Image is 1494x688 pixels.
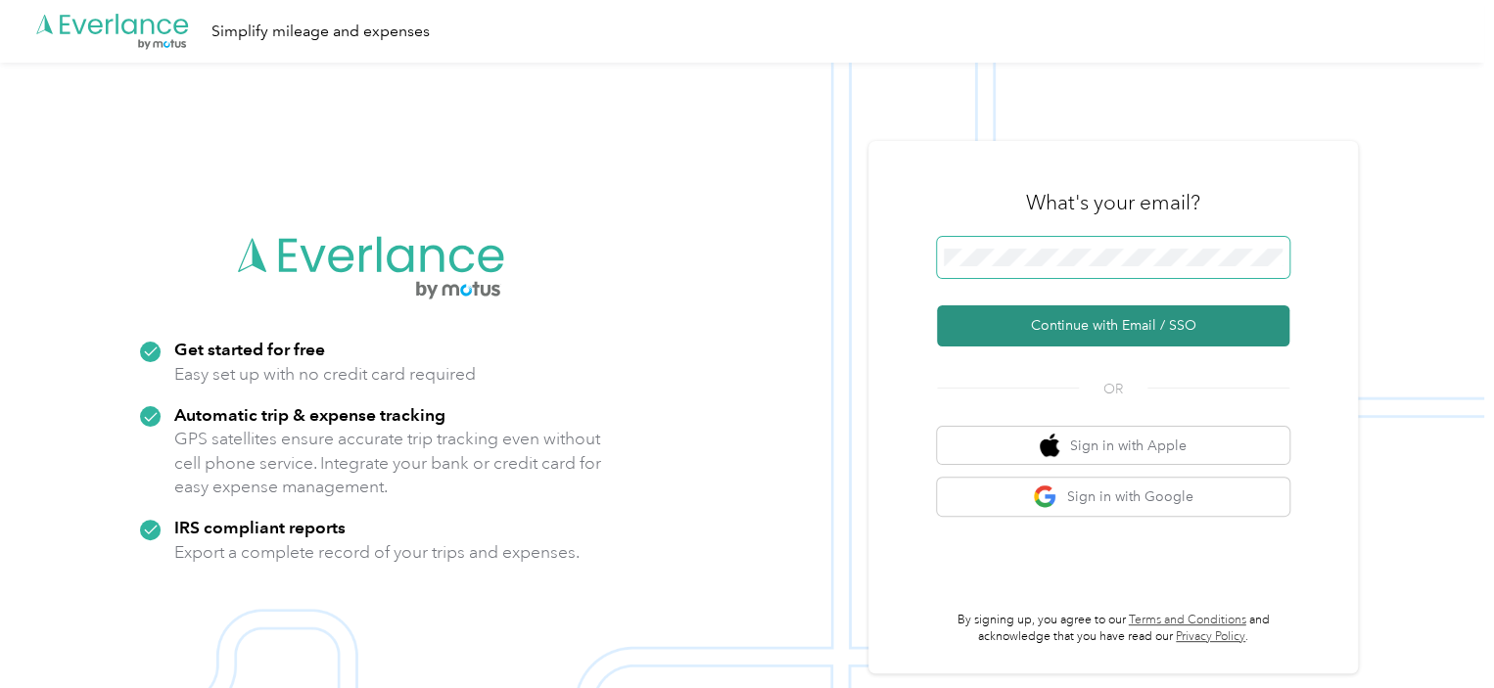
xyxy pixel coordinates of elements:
img: apple logo [1040,434,1059,458]
button: google logoSign in with Google [937,478,1289,516]
h3: What's your email? [1026,189,1200,216]
button: apple logoSign in with Apple [937,427,1289,465]
a: Privacy Policy [1176,629,1245,644]
span: OR [1079,379,1147,399]
p: GPS satellites ensure accurate trip tracking even without cell phone service. Integrate your bank... [174,427,602,499]
p: By signing up, you agree to our and acknowledge that you have read our . [937,612,1289,646]
p: Export a complete record of your trips and expenses. [174,540,580,565]
strong: Get started for free [174,339,325,359]
strong: IRS compliant reports [174,517,346,537]
p: Easy set up with no credit card required [174,362,476,387]
strong: Automatic trip & expense tracking [174,404,445,425]
div: Simplify mileage and expenses [211,20,430,44]
a: Terms and Conditions [1129,613,1246,627]
button: Continue with Email / SSO [937,305,1289,346]
img: google logo [1033,484,1057,509]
